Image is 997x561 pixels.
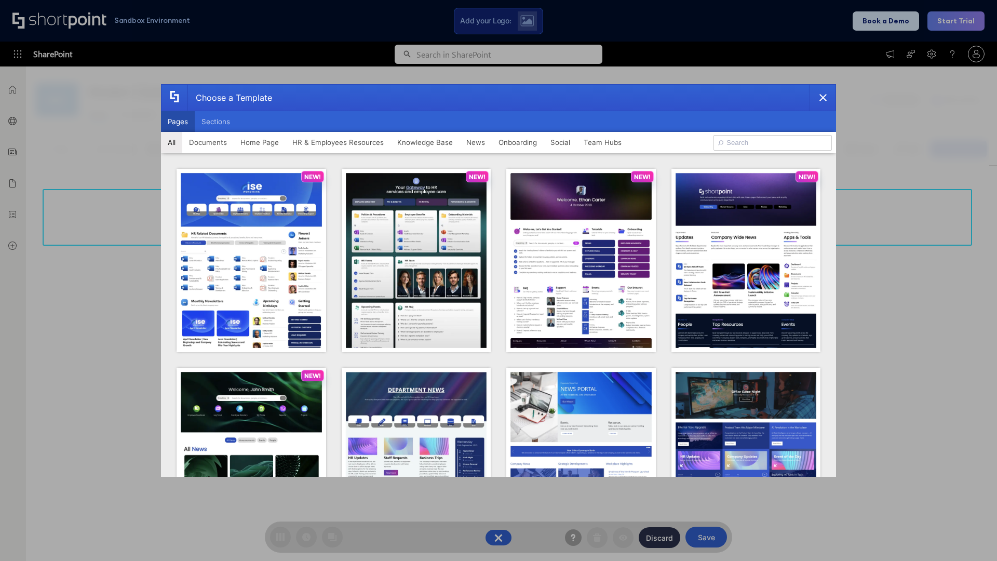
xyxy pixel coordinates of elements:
[286,132,390,153] button: HR & Employees Resources
[390,132,460,153] button: Knowledge Base
[634,173,651,181] p: NEW!
[234,132,286,153] button: Home Page
[304,372,321,380] p: NEW!
[577,132,628,153] button: Team Hubs
[469,173,486,181] p: NEW!
[460,132,492,153] button: News
[713,135,832,151] input: Search
[304,173,321,181] p: NEW!
[161,111,195,132] button: Pages
[161,84,836,477] div: template selector
[544,132,577,153] button: Social
[161,132,182,153] button: All
[187,85,272,111] div: Choose a Template
[799,173,815,181] p: NEW!
[195,111,237,132] button: Sections
[945,511,997,561] iframe: Chat Widget
[492,132,544,153] button: Onboarding
[182,132,234,153] button: Documents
